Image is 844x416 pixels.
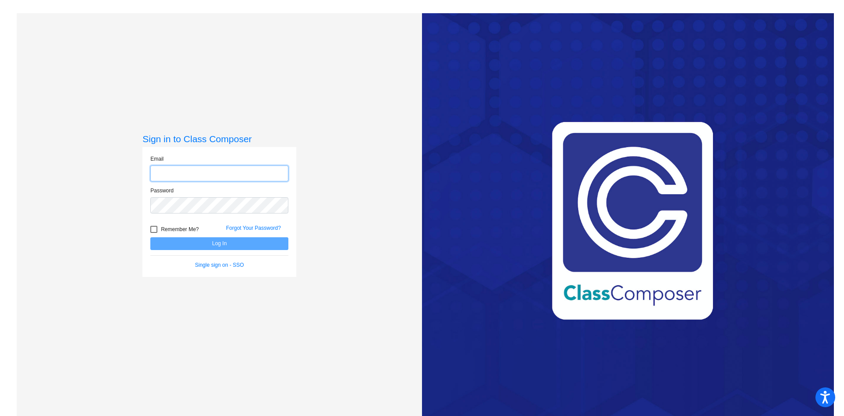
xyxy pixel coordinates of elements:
label: Email [150,155,164,163]
a: Single sign on - SSO [195,262,244,268]
button: Log In [150,237,288,250]
label: Password [150,187,174,195]
a: Forgot Your Password? [226,225,281,231]
h3: Sign in to Class Composer [142,133,296,144]
span: Remember Me? [161,224,199,235]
